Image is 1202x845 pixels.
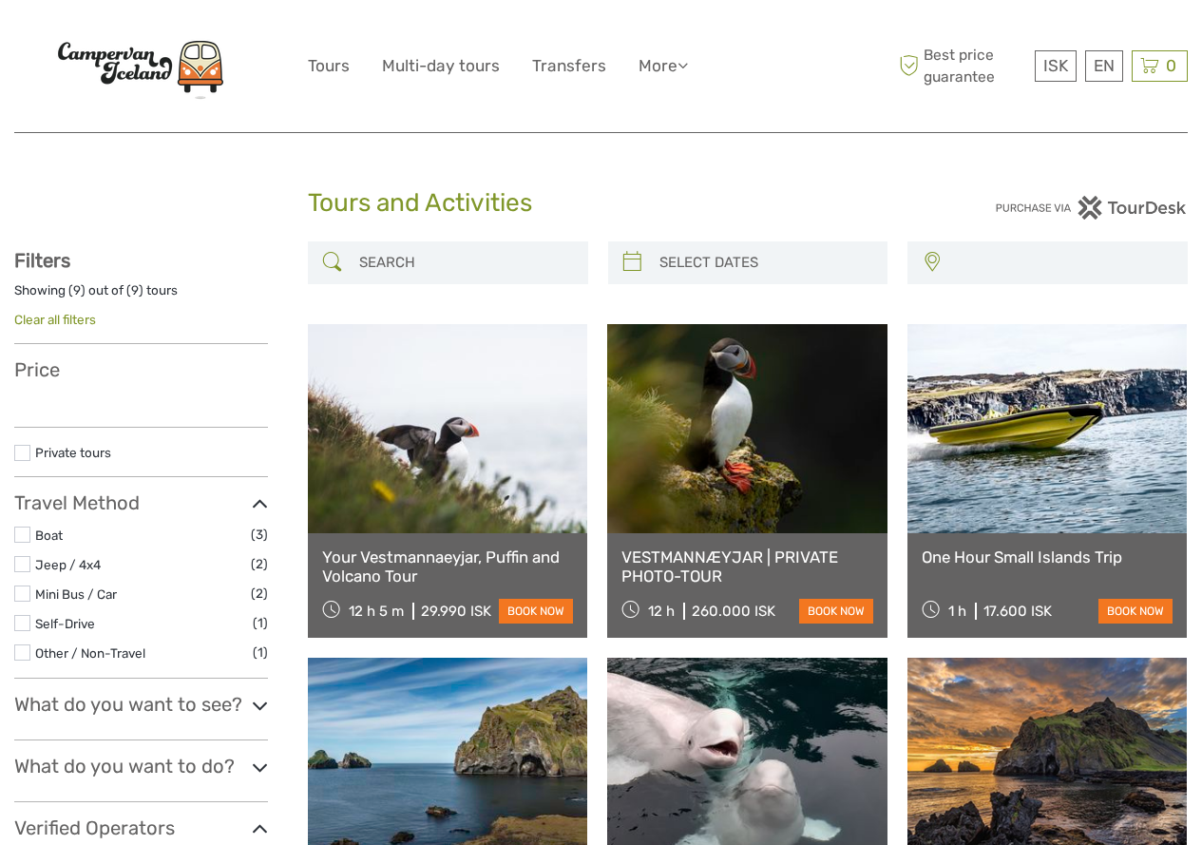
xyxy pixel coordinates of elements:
h3: Verified Operators [14,816,268,839]
span: 0 [1163,56,1179,75]
img: Scandinavian Travel [36,27,245,106]
strong: Filters [14,249,70,272]
a: One Hour Small Islands Trip [922,547,1173,567]
span: (2) [251,553,268,575]
a: Your Vestmannaeyjar, Puffin and Volcano Tour [322,547,573,586]
img: PurchaseViaTourDesk.png [995,196,1188,220]
h3: What do you want to see? [14,693,268,716]
a: Boat [35,528,63,543]
a: Mini Bus / Car [35,586,117,602]
div: 17.600 ISK [983,603,1052,620]
h1: Tours and Activities [308,188,895,219]
a: Self-Drive [35,616,95,631]
a: Clear all filters [14,312,96,327]
span: (2) [251,583,268,605]
span: 12 h [648,603,675,620]
a: book now [499,599,573,624]
span: ISK [1043,56,1068,75]
span: (1) [253,612,268,634]
a: VESTMANNÆYJAR | PRIVATE PHOTO-TOUR [621,547,872,586]
h3: What do you want to do? [14,755,268,778]
div: EN [1085,50,1123,82]
a: Other / Non-Travel [35,645,145,661]
a: Jeep / 4x4 [35,557,101,572]
label: 9 [73,281,81,299]
span: 12 h 5 m [349,603,404,620]
span: 1 h [948,603,966,620]
a: book now [799,599,873,624]
span: (3) [251,524,268,546]
input: SEARCH [352,246,579,279]
a: Private tours [35,445,111,460]
label: 9 [131,281,139,299]
a: More [639,52,688,80]
a: book now [1098,599,1173,624]
a: Transfers [532,52,606,80]
input: SELECT DATES [652,246,879,279]
h3: Travel Method [14,491,268,514]
div: 260.000 ISK [692,603,775,620]
div: 29.990 ISK [421,603,491,620]
span: (1) [253,642,268,663]
div: Showing ( ) out of ( ) tours [14,281,268,311]
a: Multi-day tours [382,52,500,80]
h3: Price [14,358,268,381]
a: Tours [308,52,350,80]
span: Best price guarantee [894,45,1030,86]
